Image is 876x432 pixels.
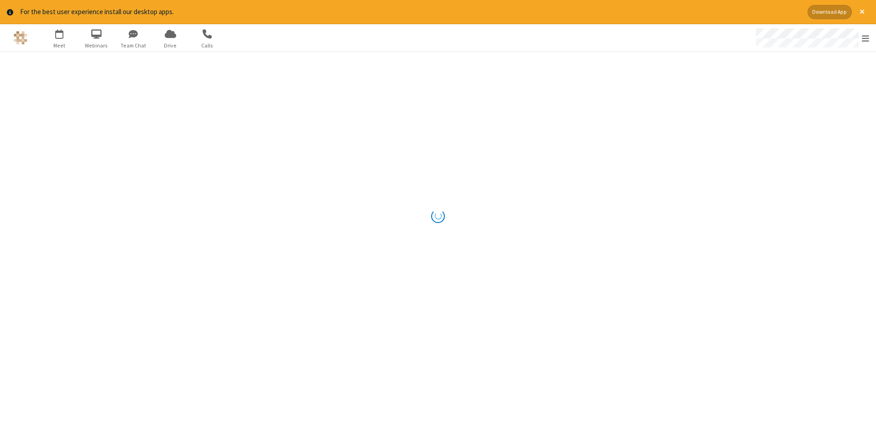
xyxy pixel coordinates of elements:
div: For the best user experience install our desktop apps. [20,7,801,17]
button: Close alert [855,5,869,19]
button: Download App [808,5,852,19]
span: Meet [42,42,77,50]
span: Team Chat [116,42,151,50]
div: Open menu [747,24,876,52]
img: QA Selenium DO NOT DELETE OR CHANGE [14,31,27,45]
button: Logo [3,24,37,52]
span: Calls [190,42,224,50]
span: Drive [153,42,188,50]
span: Webinars [79,42,114,50]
